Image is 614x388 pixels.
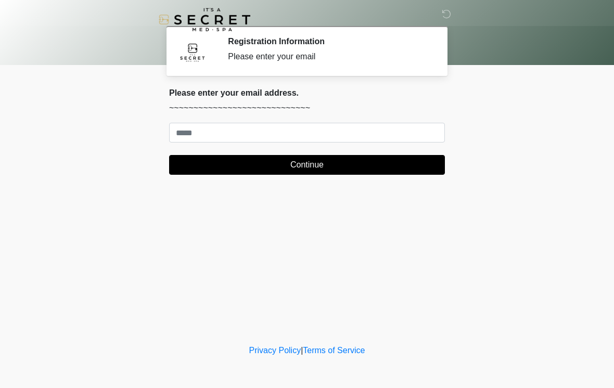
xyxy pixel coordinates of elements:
p: ~~~~~~~~~~~~~~~~~~~~~~~~~~~~~ [169,102,445,114]
img: Agent Avatar [177,36,208,68]
div: Please enter your email [228,50,429,63]
a: Terms of Service [303,346,365,355]
a: | [301,346,303,355]
h2: Registration Information [228,36,429,46]
a: Privacy Policy [249,346,301,355]
button: Continue [169,155,445,175]
img: It's A Secret Med Spa Logo [159,8,250,31]
h2: Please enter your email address. [169,88,445,98]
